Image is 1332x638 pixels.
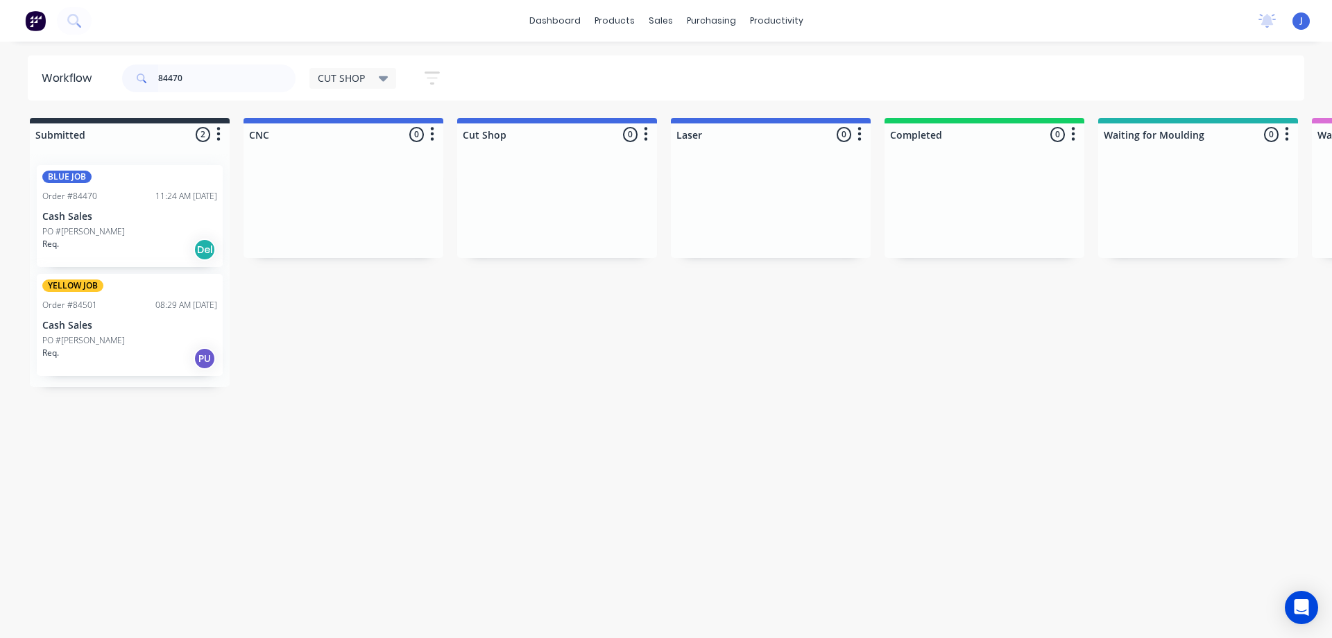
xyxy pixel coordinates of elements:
a: dashboard [522,10,588,31]
div: PU [194,347,216,370]
div: YELLOW JOB [42,279,103,292]
p: Req. [42,238,59,250]
div: BLUE JOB [42,171,92,183]
p: PO #[PERSON_NAME] [42,334,125,347]
div: productivity [743,10,810,31]
div: 08:29 AM [DATE] [155,299,217,311]
div: Workflow [42,70,99,87]
div: BLUE JOBOrder #8447011:24 AM [DATE]Cash SalesPO #[PERSON_NAME]Req.Del [37,165,223,267]
img: Factory [25,10,46,31]
span: J [1300,15,1303,27]
input: Search for orders... [158,64,296,92]
p: Req. [42,347,59,359]
div: Open Intercom Messenger [1285,591,1318,624]
div: 11:24 AM [DATE] [155,190,217,202]
p: Cash Sales [42,211,217,223]
p: PO #[PERSON_NAME] [42,225,125,238]
div: Del [194,239,216,261]
div: Order #84470 [42,190,97,202]
p: Cash Sales [42,320,217,331]
span: CUT SHOP [318,71,365,85]
div: sales [642,10,680,31]
div: YELLOW JOBOrder #8450108:29 AM [DATE]Cash SalesPO #[PERSON_NAME]Req.PU [37,274,223,376]
div: products [588,10,642,31]
div: purchasing [680,10,743,31]
div: Order #84501 [42,299,97,311]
